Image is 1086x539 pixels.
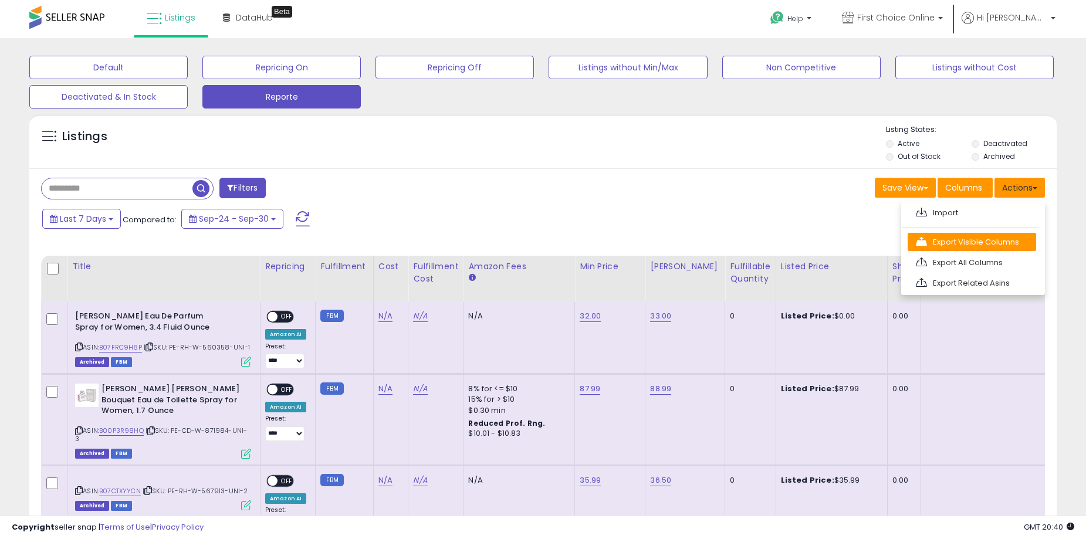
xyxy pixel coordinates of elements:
[202,56,361,79] button: Repricing On
[770,11,784,25] i: Get Help
[265,415,306,441] div: Preset:
[75,384,251,457] div: ASIN:
[143,486,248,496] span: | SKU: PE-RH-W-567913-UNI-2
[650,474,671,486] a: 36.50
[75,475,251,510] div: ASIN:
[781,474,834,486] b: Listed Price:
[278,476,296,486] span: OFF
[42,209,121,229] button: Last 7 Days
[781,310,834,321] b: Listed Price:
[468,475,566,486] div: N/A
[265,402,306,412] div: Amazon AI
[12,521,55,533] strong: Copyright
[781,260,882,273] div: Listed Price
[898,138,919,148] label: Active
[468,394,566,405] div: 15% for > $10
[75,501,109,511] span: Listings that have been deleted from Seller Central
[781,383,834,394] b: Listed Price:
[278,385,296,395] span: OFF
[908,274,1036,292] a: Export Related Asins
[580,260,640,273] div: Min Price
[413,310,427,322] a: N/A
[75,384,99,407] img: 313LNMj+hpL._SL40_.jpg
[413,383,427,395] a: N/A
[320,382,343,395] small: FBM
[99,343,142,352] a: B07FRC9H8P
[730,384,766,394] div: 0
[886,124,1057,135] p: Listing States:
[892,475,912,486] div: 0.00
[320,474,343,486] small: FBM
[781,475,878,486] div: $35.99
[468,418,545,428] b: Reduced Prof. Rng.
[580,474,601,486] a: 35.99
[722,56,881,79] button: Non Competitive
[892,311,912,321] div: 0.00
[730,260,770,285] div: Fulfillable Quantity
[908,204,1036,222] a: Import
[75,449,109,459] span: Listings that have been deleted from Seller Central
[468,260,570,273] div: Amazon Fees
[152,521,204,533] a: Privacy Policy
[72,260,255,273] div: Title
[75,426,247,443] span: | SKU: PE-CD-W-871984-UNI-3
[62,128,107,145] h5: Listings
[468,273,475,283] small: Amazon Fees.
[468,384,566,394] div: 8% for <= $10
[892,384,912,394] div: 0.00
[278,312,296,322] span: OFF
[787,13,803,23] span: Help
[895,56,1054,79] button: Listings without Cost
[181,209,283,229] button: Sep-24 - Sep-30
[857,12,935,23] span: First Choice Online
[29,56,188,79] button: Default
[977,12,1047,23] span: Hi [PERSON_NAME]
[102,384,244,419] b: [PERSON_NAME] [PERSON_NAME] Bouquet Eau de Toilette Spray for Women, 1.7 Ounce
[202,85,361,109] button: Reporte
[413,474,427,486] a: N/A
[983,151,1015,161] label: Archived
[994,178,1045,198] button: Actions
[111,449,132,459] span: FBM
[983,138,1027,148] label: Deactivated
[265,260,310,273] div: Repricing
[378,383,393,395] a: N/A
[730,475,766,486] div: 0
[375,56,534,79] button: Repricing Off
[111,357,132,367] span: FBM
[378,474,393,486] a: N/A
[265,343,306,369] div: Preset:
[111,501,132,511] span: FBM
[730,311,766,321] div: 0
[875,178,936,198] button: Save View
[468,429,566,439] div: $10.01 - $10.83
[265,506,306,533] div: Preset:
[29,85,188,109] button: Deactivated & In Stock
[650,260,720,273] div: [PERSON_NAME]
[123,214,177,225] span: Compared to:
[650,383,671,395] a: 88.99
[144,343,251,352] span: | SKU: PE-RH-W-560358-UNI-1
[272,6,292,18] div: Tooltip anchor
[320,260,368,273] div: Fulfillment
[75,311,251,365] div: ASIN:
[908,253,1036,272] a: Export All Columns
[199,213,269,225] span: Sep-24 - Sep-30
[761,2,823,38] a: Help
[549,56,707,79] button: Listings without Min/Max
[99,486,141,496] a: B07CTXYYCN
[938,178,993,198] button: Columns
[100,521,150,533] a: Terms of Use
[650,310,671,322] a: 33.00
[413,260,458,285] div: Fulfillment Cost
[378,260,404,273] div: Cost
[12,522,204,533] div: seller snap | |
[320,310,343,322] small: FBM
[99,426,144,436] a: B00P3R98HQ
[580,383,600,395] a: 87.99
[962,12,1055,38] a: Hi [PERSON_NAME]
[945,182,982,194] span: Columns
[265,493,306,504] div: Amazon AI
[1024,521,1074,533] span: 2025-10-8 20:40 GMT
[580,310,601,322] a: 32.00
